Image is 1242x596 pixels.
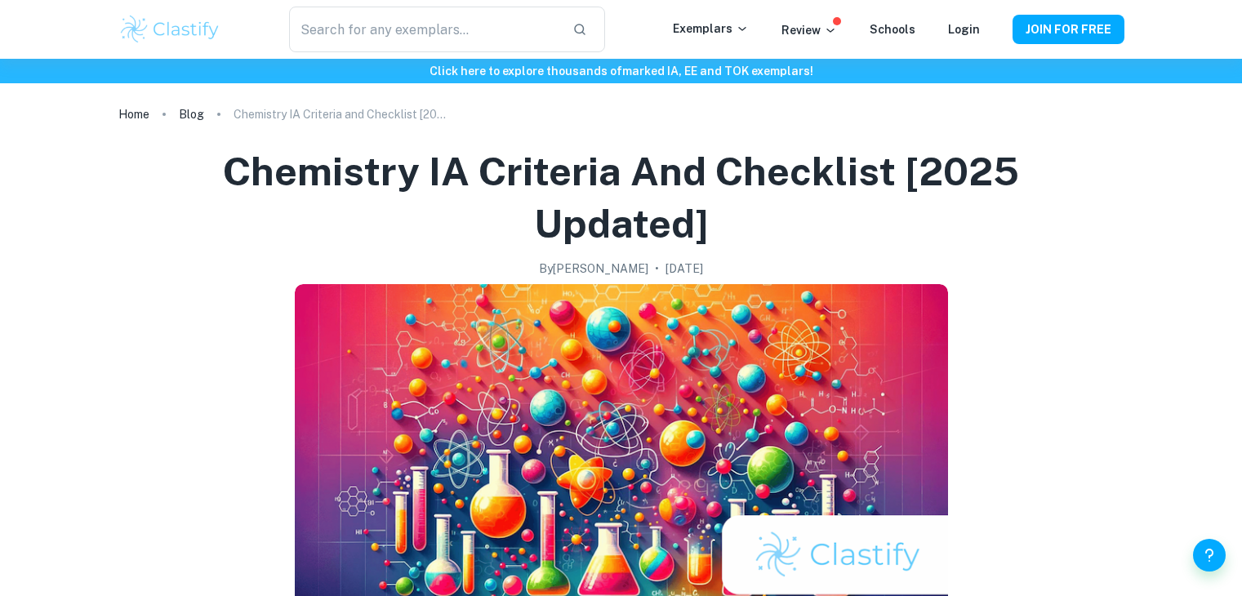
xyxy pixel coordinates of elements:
[539,260,648,278] h2: By [PERSON_NAME]
[1013,15,1124,44] button: JOIN FOR FREE
[234,105,446,123] p: Chemistry IA Criteria and Checklist [2025 updated]
[289,7,559,52] input: Search for any exemplars...
[655,260,659,278] p: •
[118,13,222,46] img: Clastify logo
[118,103,149,126] a: Home
[1193,539,1226,572] button: Help and Feedback
[781,21,837,39] p: Review
[870,23,915,36] a: Schools
[138,145,1105,250] h1: Chemistry IA Criteria and Checklist [2025 updated]
[948,23,980,36] a: Login
[666,260,703,278] h2: [DATE]
[3,62,1239,80] h6: Click here to explore thousands of marked IA, EE and TOK exemplars !
[673,20,749,38] p: Exemplars
[179,103,204,126] a: Blog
